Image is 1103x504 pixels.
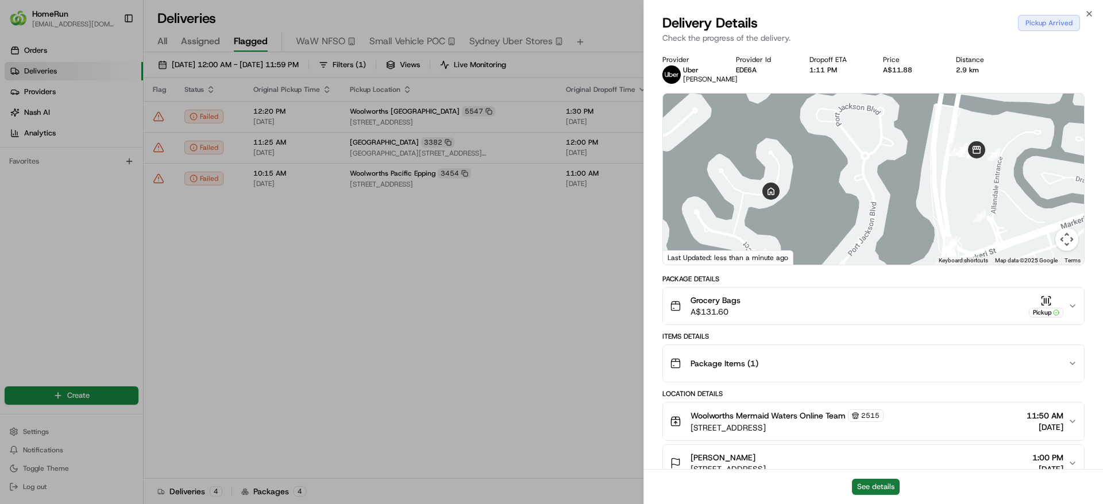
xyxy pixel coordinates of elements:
[1055,228,1078,251] button: Map camera controls
[852,479,900,495] button: See details
[962,137,984,158] div: 24
[939,257,988,265] button: Keyboard shortcuts
[969,205,990,227] div: 17
[691,422,884,433] span: [STREET_ADDRESS]
[662,274,1085,284] div: Package Details
[1027,410,1063,421] span: 11:50 AM
[1029,308,1063,317] div: Pickup
[956,55,1011,64] div: Distance
[663,250,793,265] div: Last Updated: less than a minute ago
[983,144,1005,165] div: 20
[663,288,1084,324] button: Grocery BagsA$131.60Pickup
[662,389,1085,398] div: Location Details
[662,55,718,64] div: Provider
[691,358,758,369] span: Package Items ( 1 )
[736,65,757,75] button: EDE6A
[683,65,699,75] span: Uber
[662,32,1085,44] p: Check the progress of the delivery.
[683,75,738,84] span: [PERSON_NAME]
[663,345,1084,382] button: Package Items (1)
[809,55,865,64] div: Dropoff ETA
[1027,421,1063,433] span: [DATE]
[1065,257,1081,263] a: Terms (opens in new tab)
[861,411,880,420] span: 2515
[956,65,1011,75] div: 2.9 km
[666,250,704,265] a: Open this area in Google Maps (opens a new window)
[1029,295,1063,317] button: Pickup
[691,410,846,421] span: Woolworths Mermaid Waters Online Team
[736,55,791,64] div: Provider Id
[662,332,1085,341] div: Items Details
[662,14,758,32] span: Delivery Details
[944,139,966,161] div: 8
[958,138,979,160] div: 5
[662,65,681,84] img: uber-new-logo.jpeg
[691,452,755,463] span: [PERSON_NAME]
[1032,452,1063,463] span: 1:00 PM
[691,294,741,306] span: Grocery Bags
[691,463,766,475] span: [STREET_ADDRESS]
[883,55,938,64] div: Price
[666,250,704,265] img: Google
[809,65,865,75] div: 1:11 PM
[883,65,938,75] div: A$11.88
[1032,463,1063,475] span: [DATE]
[691,306,741,317] span: A$131.60
[663,402,1084,440] button: Woolworths Mermaid Waters Online Team2515[STREET_ADDRESS]11:50 AM[DATE]
[951,138,973,160] div: 23
[940,232,962,254] div: 9
[663,445,1084,482] button: [PERSON_NAME][STREET_ADDRESS]1:00 PM[DATE]
[995,257,1058,263] span: Map data ©2025 Google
